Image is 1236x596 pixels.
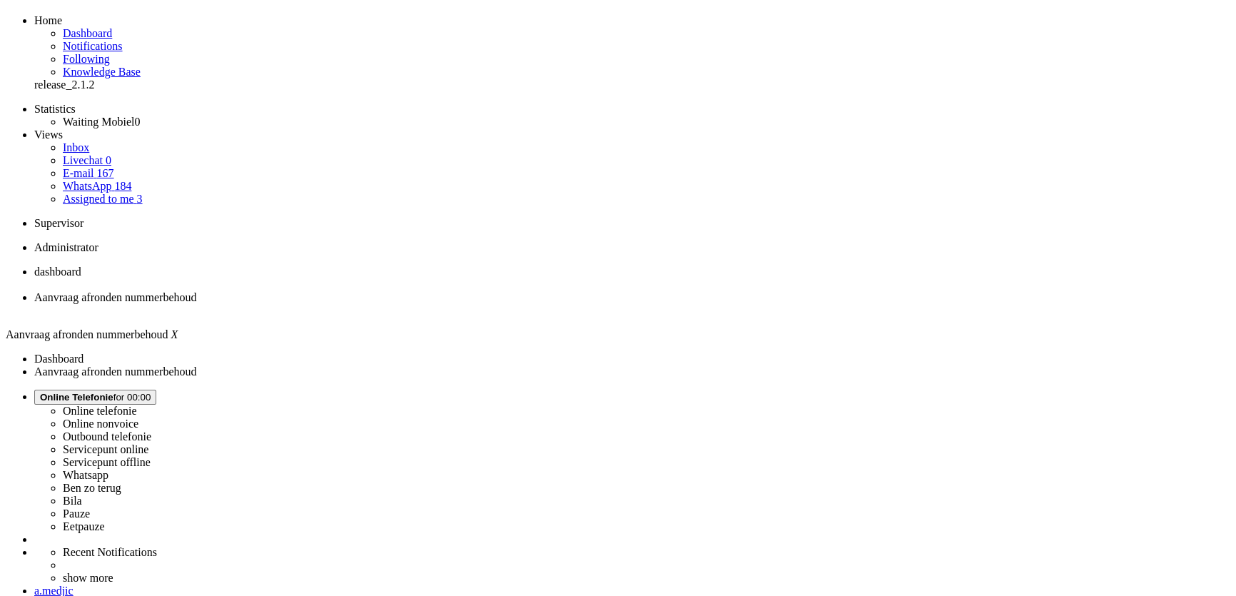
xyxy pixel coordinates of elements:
a: E-mail 167 [63,167,114,179]
a: show more [63,572,113,584]
span: Livechat [63,154,103,166]
span: E-mail [63,167,94,179]
li: Statistics [34,103,1230,116]
i: X [171,328,178,340]
span: Online Telefonie [40,392,113,403]
span: dashboard [34,266,81,278]
li: Dashboard [34,353,1230,365]
label: Online telefonie [63,405,137,417]
li: Online Telefoniefor 00:00 Online telefonieOnline nonvoiceOutbound telefonieServicepunt onlineServ... [34,390,1230,533]
span: release_2.1.2 [34,79,94,91]
li: Administrator [34,241,1230,254]
a: Waiting Mobiel [63,116,140,128]
span: 167 [97,167,114,179]
label: Servicepunt offline [63,456,151,468]
a: Knowledge base [63,66,141,78]
label: Pauze [63,507,90,520]
span: Notifications [63,40,123,52]
span: Aanvraag afronden nummerbehoud [34,291,196,303]
label: Bila [63,495,82,507]
a: Notifications menu item [63,40,123,52]
body: Rich Text Area. Press ALT-0 for help. [6,6,208,63]
span: Assigned to me [63,193,134,205]
li: Dashboard [34,266,1230,291]
label: Ben zo terug [63,482,121,494]
span: Knowledge Base [63,66,141,78]
a: WhatsApp 184 [63,180,131,192]
label: Online nonvoice [63,418,138,430]
button: Online Telefoniefor 00:00 [34,390,156,405]
label: Eetpauze [63,520,105,532]
span: WhatsApp [63,180,111,192]
div: Close tab [34,304,1230,317]
li: Aanvraag afronden nummerbehoud [34,365,1230,378]
span: 0 [106,154,111,166]
label: Servicepunt online [63,443,148,455]
ul: dashboard menu items [6,14,1230,91]
span: for 00:00 [40,392,151,403]
a: Inbox [63,141,89,153]
span: Aanvraag afronden nummerbehoud [6,328,168,340]
a: Assigned to me 3 [63,193,143,205]
span: Dashboard [63,27,112,39]
li: Recent Notifications [63,546,1230,559]
li: 14264 [34,291,1230,317]
a: Livechat 0 [63,154,111,166]
li: Views [34,128,1230,141]
span: 0 [134,116,140,128]
span: 184 [114,180,131,192]
span: 3 [137,193,143,205]
div: Close tab [34,278,1230,291]
li: Supervisor [34,217,1230,230]
label: Outbound telefonie [63,430,151,443]
label: Whatsapp [63,469,108,481]
li: Home menu item [34,14,1230,27]
a: Dashboard menu item [63,27,112,39]
a: Following [63,53,110,65]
